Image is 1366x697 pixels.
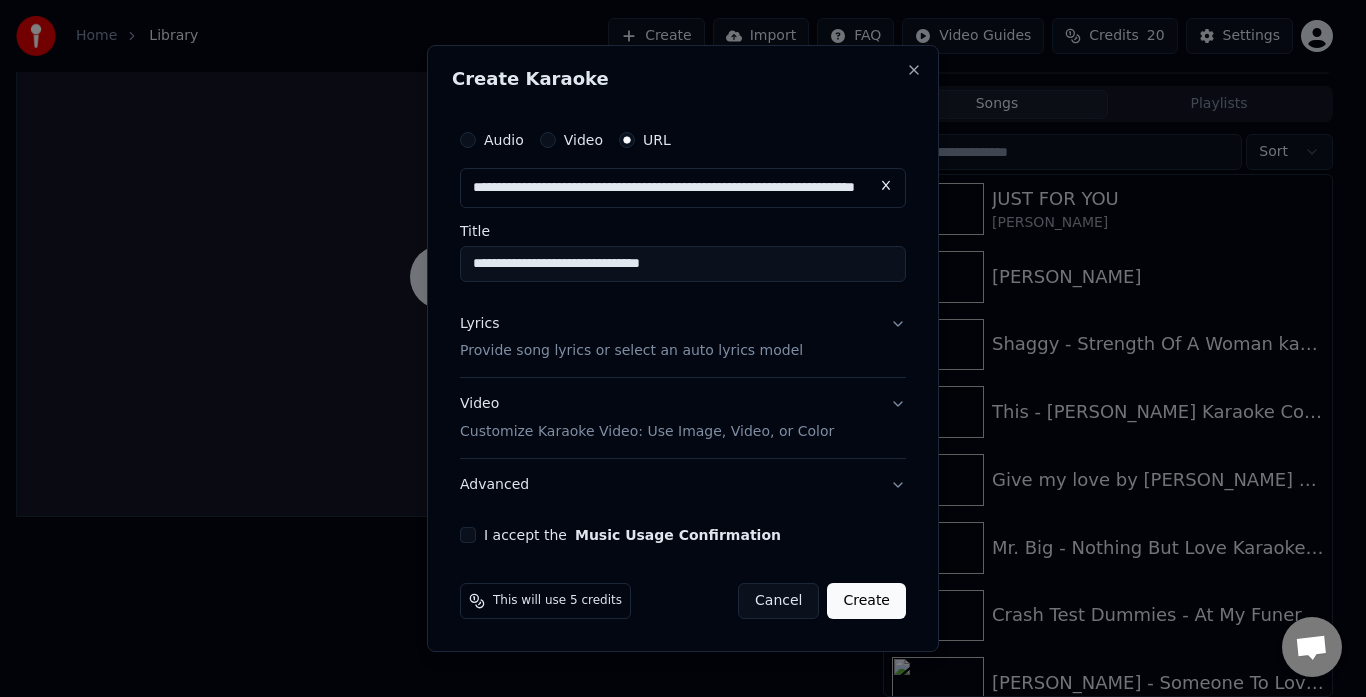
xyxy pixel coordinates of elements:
[460,395,834,443] div: Video
[575,528,781,542] button: I accept the
[493,593,622,609] span: This will use 5 credits
[460,342,803,362] p: Provide song lyrics or select an auto lyrics model
[460,298,906,378] button: LyricsProvide song lyrics or select an auto lyrics model
[643,133,671,147] label: URL
[738,583,819,619] button: Cancel
[564,133,603,147] label: Video
[460,379,906,459] button: VideoCustomize Karaoke Video: Use Image, Video, or Color
[484,528,781,542] label: I accept the
[460,314,499,334] div: Lyrics
[484,133,524,147] label: Audio
[460,459,906,511] button: Advanced
[452,70,914,88] h2: Create Karaoke
[460,224,906,238] label: Title
[460,422,834,442] p: Customize Karaoke Video: Use Image, Video, or Color
[827,583,906,619] button: Create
